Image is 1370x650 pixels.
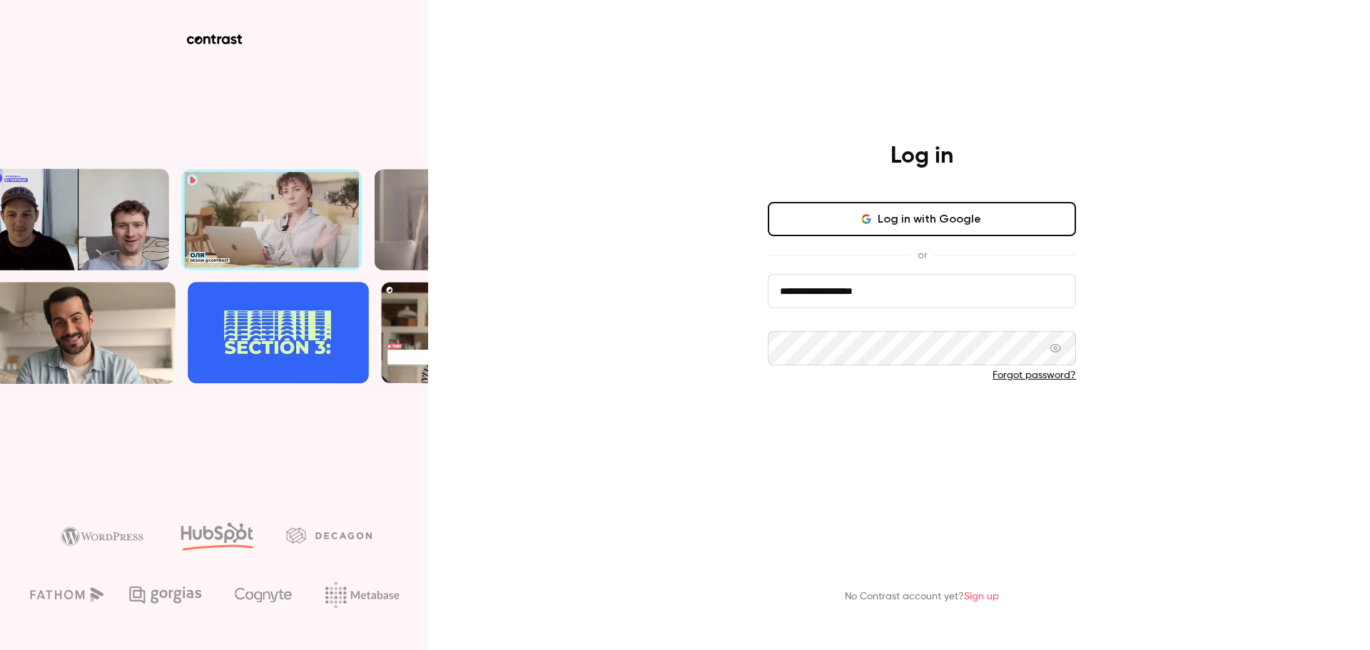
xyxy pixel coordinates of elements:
[910,248,934,263] span: or
[964,591,999,601] a: Sign up
[768,202,1076,236] button: Log in with Google
[286,527,372,543] img: decagon
[845,589,999,604] p: No Contrast account yet?
[993,370,1076,380] a: Forgot password?
[768,405,1076,440] button: Log in
[890,142,953,171] h4: Log in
